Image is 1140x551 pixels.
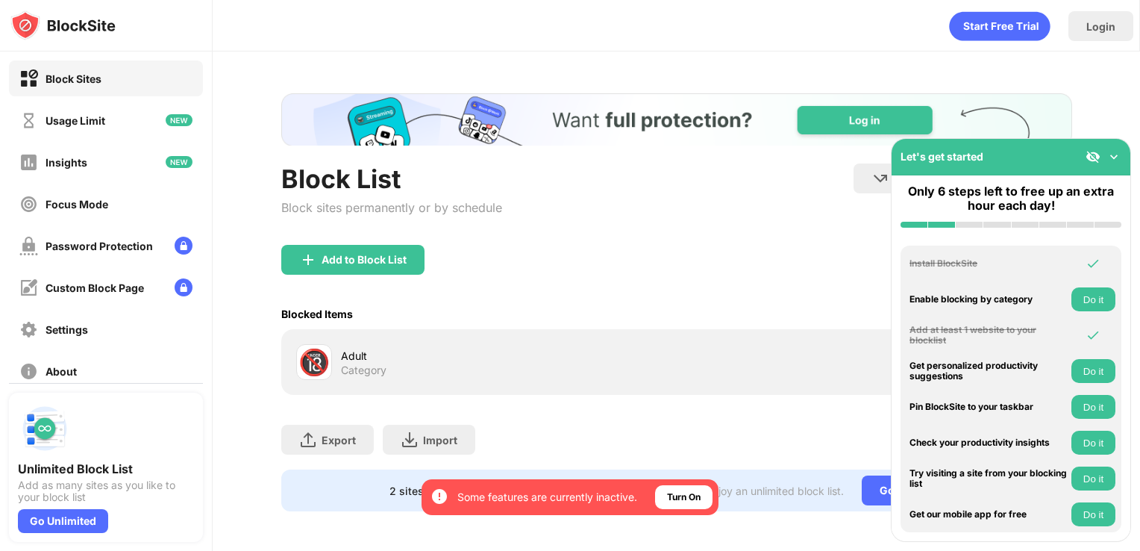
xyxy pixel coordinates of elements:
[46,156,87,169] div: Insights
[19,69,38,88] img: block-on.svg
[281,308,353,320] div: Blocked Items
[1086,20,1115,33] div: Login
[18,479,194,503] div: Add as many sites as you like to your block list
[1071,431,1115,455] button: Do it
[46,323,88,336] div: Settings
[423,434,457,446] div: Import
[901,184,1121,213] div: Only 6 steps left to free up an extra hour each day!
[46,240,153,252] div: Password Protection
[175,278,192,296] img: lock-menu.svg
[389,485,567,497] div: 2 sites left to add to your block list.
[281,164,502,194] div: Block List
[341,364,386,377] div: Category
[909,294,1068,305] div: Enable blocking by category
[909,325,1068,346] div: Add at least 1 website to your blocklist
[1071,467,1115,491] button: Do it
[1071,395,1115,419] button: Do it
[901,150,983,163] div: Let's get started
[46,365,77,378] div: About
[19,362,38,381] img: about-off.svg
[1106,149,1121,164] img: omni-setup-toggle.svg
[46,72,101,85] div: Block Sites
[18,509,108,533] div: Go Unlimited
[281,200,502,215] div: Block sites permanently or by schedule
[430,488,448,505] img: error-circle-white.svg
[19,278,38,297] img: customize-block-page-off.svg
[1071,359,1115,383] button: Do it
[46,281,144,294] div: Custom Block Page
[46,114,105,127] div: Usage Limit
[1086,328,1100,343] img: omni-check.svg
[19,195,38,214] img: focus-off.svg
[175,237,192,255] img: lock-menu.svg
[909,438,1068,448] div: Check your productivity insights
[19,153,38,172] img: insights-off.svg
[19,111,38,130] img: time-usage-off.svg
[1071,502,1115,526] button: Do it
[341,348,677,364] div: Adult
[457,490,637,505] div: Some features are currently inactive.
[298,347,330,378] div: 🔞
[862,476,964,505] div: Go Unlimited
[909,258,1068,269] div: Install BlockSite
[18,402,72,455] img: push-block-list.svg
[909,402,1068,412] div: Pin BlockSite to your taskbar
[19,237,38,255] img: password-protection-off.svg
[909,509,1068,520] div: Get our mobile app for free
[46,198,108,211] div: Focus Mode
[1071,287,1115,311] button: Do it
[166,156,192,168] img: new-icon.svg
[10,10,116,40] img: logo-blocksite.svg
[909,468,1068,490] div: Try visiting a site from your blocking list
[949,11,1050,41] div: animation
[667,490,701,505] div: Turn On
[322,254,407,266] div: Add to Block List
[909,361,1068,382] div: Get personalized productivity suggestions
[19,320,38,339] img: settings-off.svg
[166,114,192,126] img: new-icon.svg
[322,434,356,446] div: Export
[1086,149,1100,164] img: eye-not-visible.svg
[18,461,194,476] div: Unlimited Block List
[1086,256,1100,271] img: omni-check.svg
[281,93,1072,146] iframe: Banner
